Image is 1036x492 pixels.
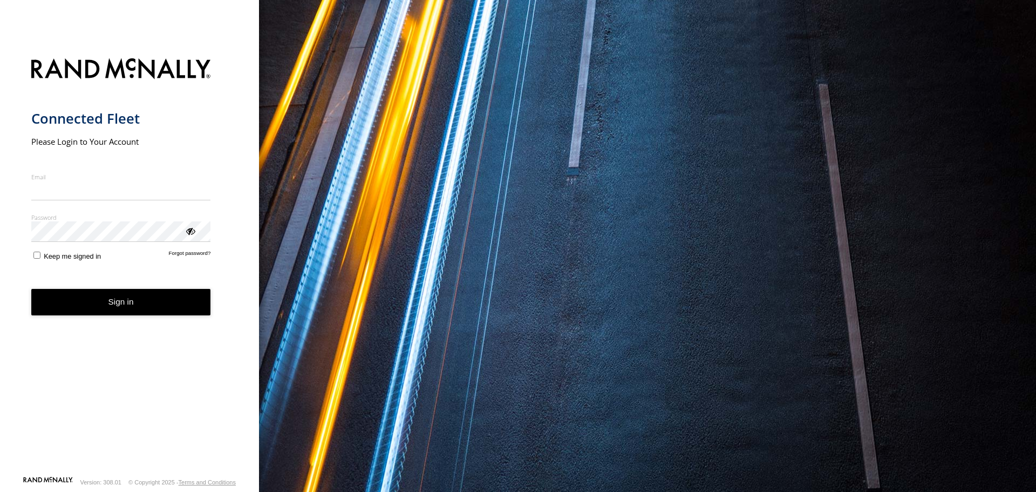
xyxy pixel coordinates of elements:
label: Email [31,173,211,181]
input: Keep me signed in [33,252,40,259]
form: main [31,52,228,476]
div: Version: 308.01 [80,479,121,486]
button: Sign in [31,289,211,315]
h2: Please Login to Your Account [31,136,211,147]
h1: Connected Fleet [31,110,211,127]
div: © Copyright 2025 - [128,479,236,486]
a: Forgot password? [169,250,211,260]
a: Visit our Website [23,477,73,488]
div: ViewPassword [185,225,195,236]
label: Password [31,213,211,221]
img: Rand McNally [31,56,211,84]
span: Keep me signed in [44,252,101,260]
a: Terms and Conditions [179,479,236,486]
